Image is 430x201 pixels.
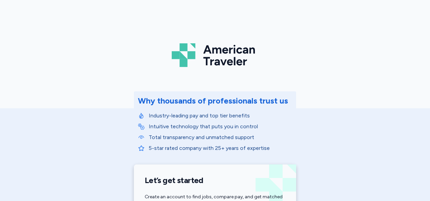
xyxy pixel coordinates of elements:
[172,41,258,70] img: Logo
[149,133,292,141] p: Total transparency and unmatched support
[149,122,292,131] p: Intuitive technology that puts you in control
[138,95,288,106] div: Why thousands of professionals trust us
[145,175,285,185] h1: Let’s get started
[149,112,292,120] p: Industry-leading pay and top tier benefits
[149,144,292,152] p: 5-star rated company with 25+ years of expertise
